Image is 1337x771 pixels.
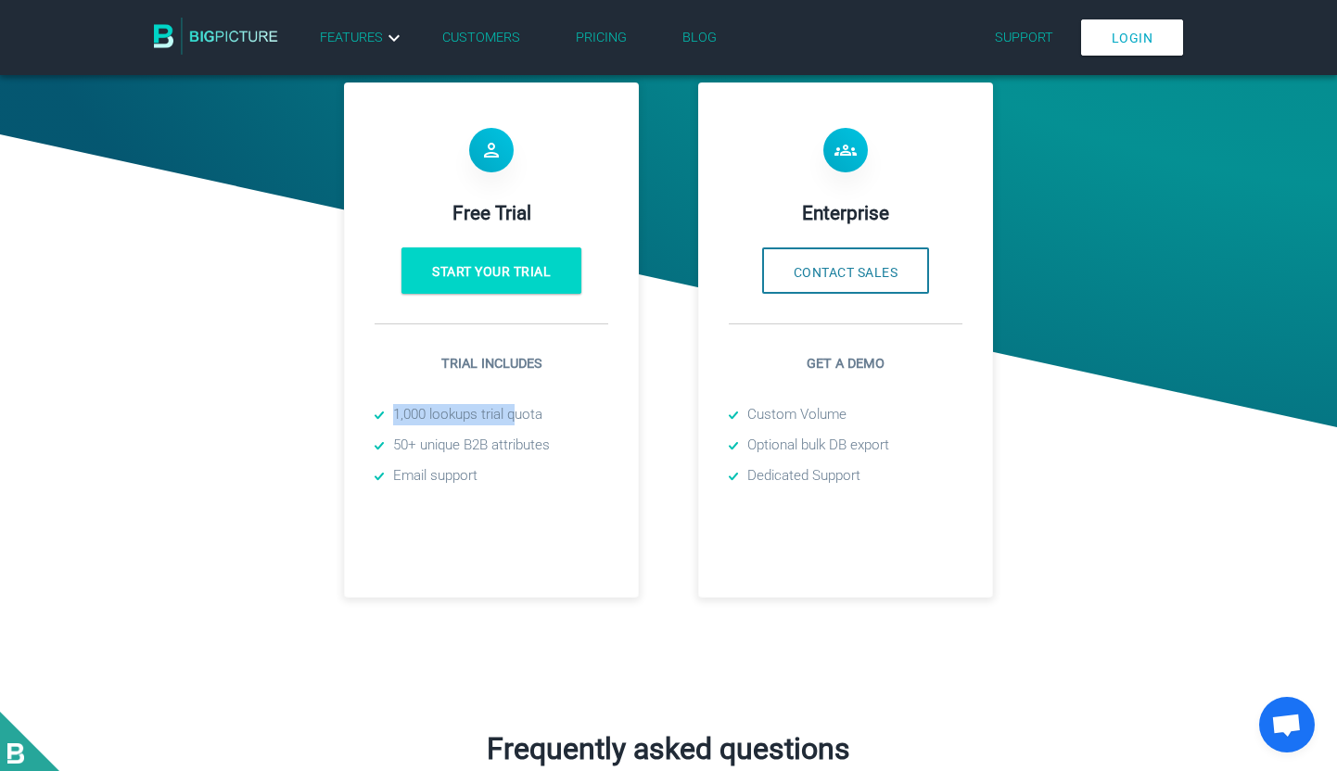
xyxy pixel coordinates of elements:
li: Dedicated Support [729,465,962,487]
p: Trial includes [375,354,608,374]
button: Contact Sales [762,247,930,294]
h2: Frequently asked questions [140,731,1197,766]
a: Login [1081,19,1184,56]
a: Blog [682,30,717,45]
a: Pricing [576,30,627,45]
li: Email support [375,465,608,487]
li: 50+ unique B2B attributes [375,435,608,456]
a: Features [320,27,405,49]
li: Custom Volume [729,404,962,425]
div: Chat öffnen [1259,697,1315,752]
img: BigPicture-logo-whitev2.png [7,743,24,764]
a: Start your trial [401,247,581,294]
img: BigPicture.io [154,18,278,55]
p: Get a demo [729,354,962,374]
a: Customers [442,30,520,45]
li: Optional bulk DB export [729,435,962,456]
li: 1,000 lookups trial quota [375,404,608,425]
a: Support [995,30,1053,45]
h4: Enterprise [729,202,962,224]
h4: Free Trial [375,202,608,224]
